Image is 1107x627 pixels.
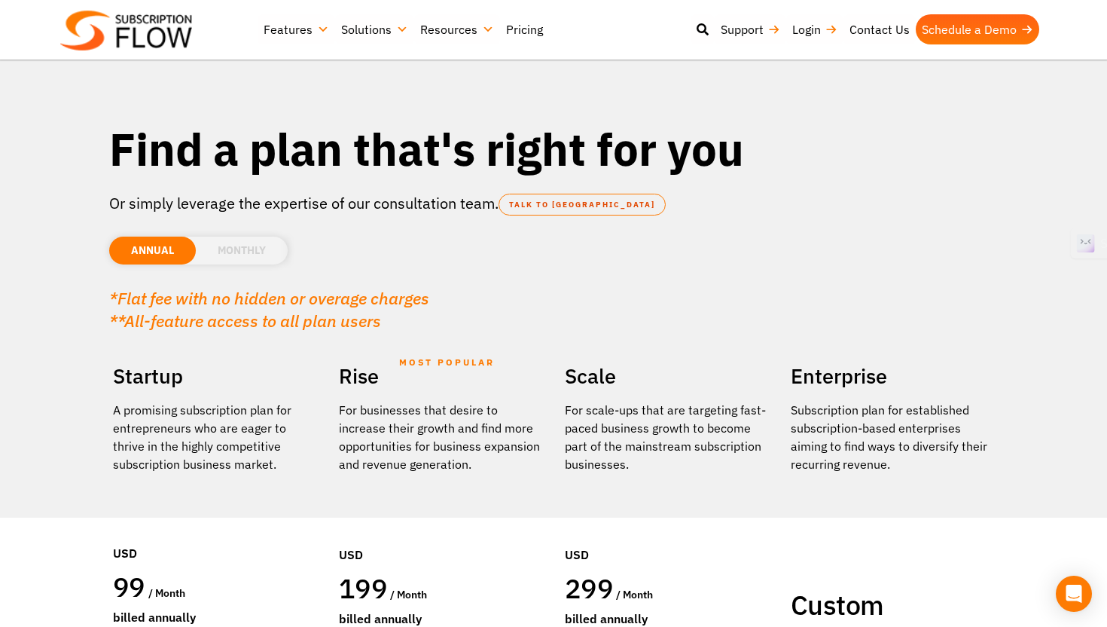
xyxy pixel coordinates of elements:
h2: Scale [565,359,768,393]
a: Login [786,14,843,44]
h2: Rise [339,359,542,393]
span: 99 [113,569,145,604]
em: *Flat fee with no hidden or overage charges [109,287,429,309]
span: / month [148,586,185,600]
h2: Startup [113,359,316,393]
span: / month [390,588,427,601]
div: For scale-ups that are targeting fast-paced business growth to become part of the mainstream subs... [565,401,768,473]
span: 299 [565,570,613,606]
p: Subscription plan for established subscription-based enterprises aiming to find ways to diversify... [791,401,994,473]
span: / month [616,588,653,601]
h2: Enterprise [791,359,994,393]
a: Solutions [335,14,414,44]
a: Features [258,14,335,44]
span: MOST POPULAR [399,345,495,380]
a: Contact Us [843,14,916,44]
a: TALK TO [GEOGRAPHIC_DATA] [499,194,666,216]
div: For businesses that desire to increase their growth and find more opportunities for business expa... [339,401,542,473]
div: Open Intercom Messenger [1056,576,1092,612]
h1: Find a plan that's right for you [109,121,998,177]
a: Resources [414,14,500,44]
div: Billed Annually [113,608,316,626]
a: Schedule a Demo [916,14,1039,44]
a: Pricing [500,14,549,44]
a: Support [715,14,786,44]
em: **All-feature access to all plan users [109,310,381,332]
span: Custom [791,587,883,622]
span: 199 [339,570,387,606]
p: Or simply leverage the expertise of our consultation team. [109,192,998,215]
div: USD [113,499,316,570]
li: MONTHLY [196,237,288,265]
p: A promising subscription plan for entrepreneurs who are eager to thrive in the highly competitive... [113,401,316,473]
li: ANNUAL [109,237,196,265]
div: USD [339,500,542,571]
img: Subscriptionflow [60,11,192,50]
div: USD [565,500,768,571]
